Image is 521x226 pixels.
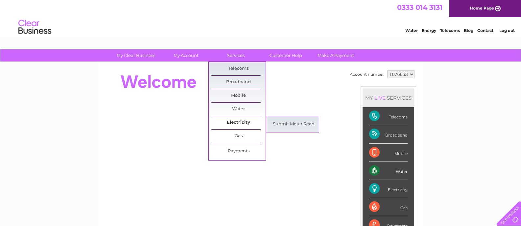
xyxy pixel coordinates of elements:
div: Electricity [369,180,408,198]
a: Electricity [211,116,266,129]
div: Gas [369,198,408,216]
a: Log out [499,28,515,33]
div: MY SERVICES [363,88,414,107]
a: Mobile [211,89,266,102]
a: Submit Meter Read [267,118,321,131]
a: Services [209,49,263,62]
div: Clear Business is a trading name of Verastar Limited (registered in [GEOGRAPHIC_DATA] No. 3667643... [106,4,416,32]
a: Make A Payment [309,49,363,62]
a: Payments [211,145,266,158]
a: Customer Help [259,49,313,62]
td: Account number [348,69,386,80]
a: Blog [464,28,473,33]
div: Broadband [369,125,408,143]
img: logo.png [18,17,52,37]
div: Water [369,162,408,180]
a: My Account [159,49,213,62]
div: Mobile [369,144,408,162]
a: Water [211,103,266,116]
a: 0333 014 3131 [397,3,442,12]
a: Gas [211,130,266,143]
a: My Clear Business [109,49,163,62]
a: Telecoms [440,28,460,33]
a: Broadband [211,76,266,89]
a: Telecoms [211,62,266,75]
a: Contact [477,28,493,33]
a: Water [405,28,418,33]
div: LIVE [373,95,387,101]
div: Telecoms [369,107,408,125]
a: Energy [422,28,436,33]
